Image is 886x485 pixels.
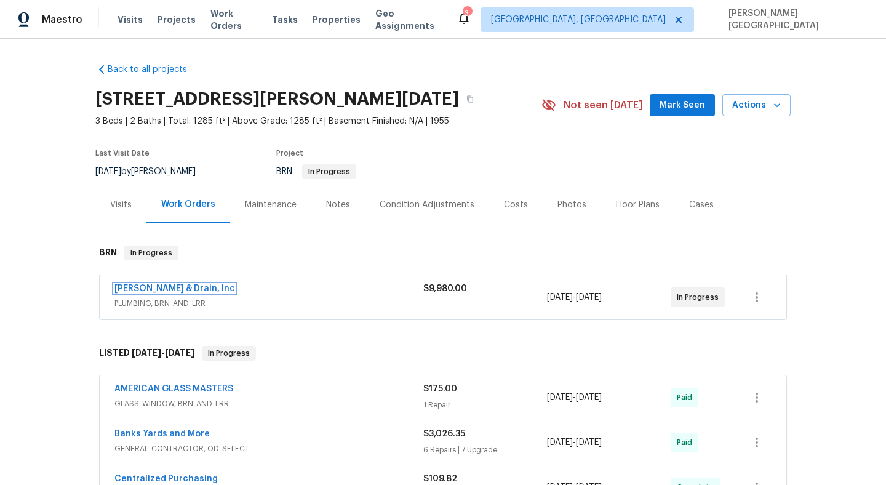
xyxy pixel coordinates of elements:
span: Work Orders [210,7,257,32]
div: Visits [110,199,132,211]
span: Projects [158,14,196,26]
span: BRN [276,167,356,176]
a: AMERICAN GLASS MASTERS [114,385,233,393]
div: Photos [557,199,586,211]
span: [DATE] [576,393,602,402]
span: Mark Seen [660,98,705,113]
a: Back to all projects [95,63,214,76]
span: $109.82 [423,475,457,483]
a: Centralized Purchasing [114,475,218,483]
a: [PERSON_NAME] & Drain, Inc [114,284,235,293]
h6: LISTED [99,346,194,361]
span: Paid [677,391,697,404]
span: - [132,348,194,357]
span: GENERAL_CONTRACTOR, OD_SELECT [114,443,423,455]
span: Last Visit Date [95,150,150,157]
span: Project [276,150,303,157]
span: [DATE] [576,293,602,302]
span: Visits [118,14,143,26]
span: Properties [313,14,361,26]
span: [DATE] [576,438,602,447]
div: LISTED [DATE]-[DATE]In Progress [95,334,791,373]
button: Copy Address [459,88,481,110]
span: [PERSON_NAME][GEOGRAPHIC_DATA] [724,7,868,32]
span: Tasks [272,15,298,24]
span: Actions [732,98,781,113]
span: Geo Assignments [375,7,442,32]
span: 3 Beds | 2 Baths | Total: 1285 ft² | Above Grade: 1285 ft² | Basement Finished: N/A | 1955 [95,115,541,127]
div: Maintenance [245,199,297,211]
button: Mark Seen [650,94,715,117]
h6: BRN [99,246,117,260]
span: PLUMBING, BRN_AND_LRR [114,297,423,310]
div: Work Orders [161,198,215,210]
span: In Progress [677,291,724,303]
span: [DATE] [547,393,573,402]
span: [DATE] [547,293,573,302]
div: 1 Repair [423,399,547,411]
span: [DATE] [165,348,194,357]
span: - [547,436,602,449]
span: In Progress [303,168,355,175]
div: by [PERSON_NAME] [95,164,210,179]
button: Actions [722,94,791,117]
div: 6 Repairs | 7 Upgrade [423,444,547,456]
span: $175.00 [423,385,457,393]
h2: [STREET_ADDRESS][PERSON_NAME][DATE] [95,93,459,105]
span: [DATE] [132,348,161,357]
div: BRN In Progress [95,233,791,273]
a: Banks Yards and More [114,430,210,438]
span: $9,980.00 [423,284,467,293]
span: Maestro [42,14,82,26]
div: Notes [326,199,350,211]
span: - [547,391,602,404]
span: [DATE] [95,167,121,176]
div: Condition Adjustments [380,199,474,211]
span: $3,026.35 [423,430,465,438]
span: - [547,291,602,303]
span: GLASS_WINDOW, BRN_AND_LRR [114,398,423,410]
span: [GEOGRAPHIC_DATA], [GEOGRAPHIC_DATA] [491,14,666,26]
span: Paid [677,436,697,449]
div: 3 [463,7,471,20]
span: Not seen [DATE] [564,99,642,111]
span: [DATE] [547,438,573,447]
div: Costs [504,199,528,211]
span: In Progress [203,347,255,359]
div: Floor Plans [616,199,660,211]
span: In Progress [126,247,177,259]
div: Cases [689,199,714,211]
